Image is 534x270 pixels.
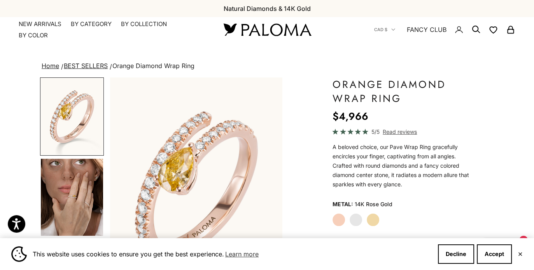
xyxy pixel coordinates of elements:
[33,248,432,260] span: This website uses cookies to ensure you get the best experience.
[354,198,392,210] variant-option-value: 14K Rose Gold
[71,20,112,28] summary: By Category
[11,246,27,262] img: Cookie banner
[42,62,59,70] a: Home
[374,26,387,33] span: CAD $
[121,20,167,28] summary: By Collection
[332,198,353,210] legend: Metal:
[40,77,104,156] button: Go to item 1
[41,78,103,155] img: #RoseGold
[40,158,104,237] button: Go to item 4
[332,109,368,124] sale-price: $4,966
[407,25,446,35] a: FANCY CLUB
[477,244,512,264] button: Accept
[19,20,205,39] nav: Primary navigation
[112,62,194,70] span: Orange Diamond Wrap Ring
[383,127,417,136] span: Read reviews
[64,62,108,70] a: BEST SELLERS
[224,4,311,14] p: Natural Diamonds & 14K Gold
[332,142,474,189] div: A beloved choice, our Pave Wrap Ring gracefully encircles your finger, captivating from all angle...
[41,159,103,236] img: #YellowGold #RoseGold #WhiteGold
[332,77,474,105] h1: Orange Diamond Wrap Ring
[224,248,260,260] a: Learn more
[40,61,494,72] nav: breadcrumbs
[332,127,474,136] a: 5/5 Read reviews
[19,32,48,39] summary: By Color
[19,20,61,28] a: NEW ARRIVALS
[371,127,380,136] span: 5/5
[438,244,474,264] button: Decline
[374,17,515,42] nav: Secondary navigation
[518,252,523,256] button: Close
[374,26,395,33] button: CAD $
